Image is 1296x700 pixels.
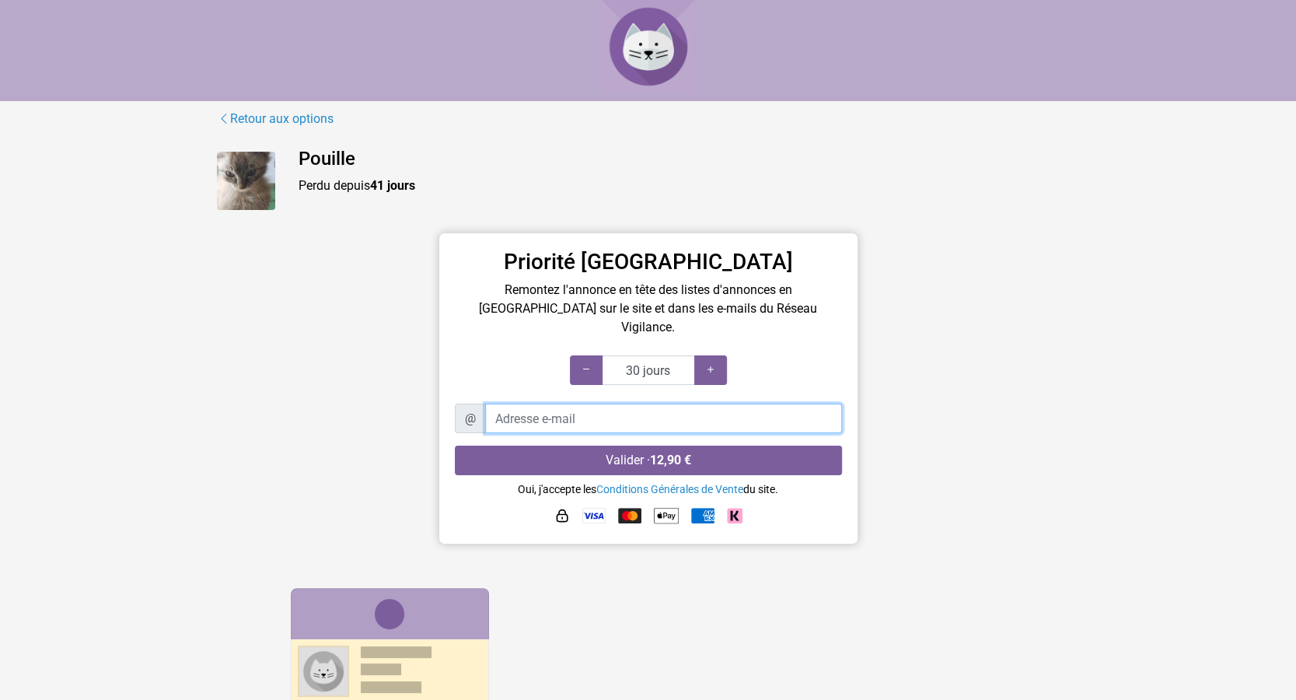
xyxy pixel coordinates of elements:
h4: Pouille [299,148,1080,170]
img: Klarna [727,508,742,523]
p: Perdu depuis [299,177,1080,195]
img: Apple Pay [654,503,679,528]
img: American Express [691,508,714,523]
strong: 41 jours [370,178,415,193]
button: Valider ·12,90 € [455,446,842,475]
small: Oui, j'accepte les du site. [518,483,778,495]
a: Conditions Générales de Vente [596,483,743,495]
strong: 12,90 € [650,453,691,467]
img: HTTPS : paiement sécurisé [554,508,570,523]
a: Retour aux options [217,109,334,129]
input: Adresse e-mail [485,404,842,433]
img: Mastercard [618,508,641,523]
h3: Priorité [GEOGRAPHIC_DATA] [455,249,842,275]
img: Visa [582,508,606,523]
span: @ [455,404,486,433]
p: Remontez l'annonce en tête des listes d'annonces en [GEOGRAPHIC_DATA] sur le site et dans les e-m... [455,281,842,337]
